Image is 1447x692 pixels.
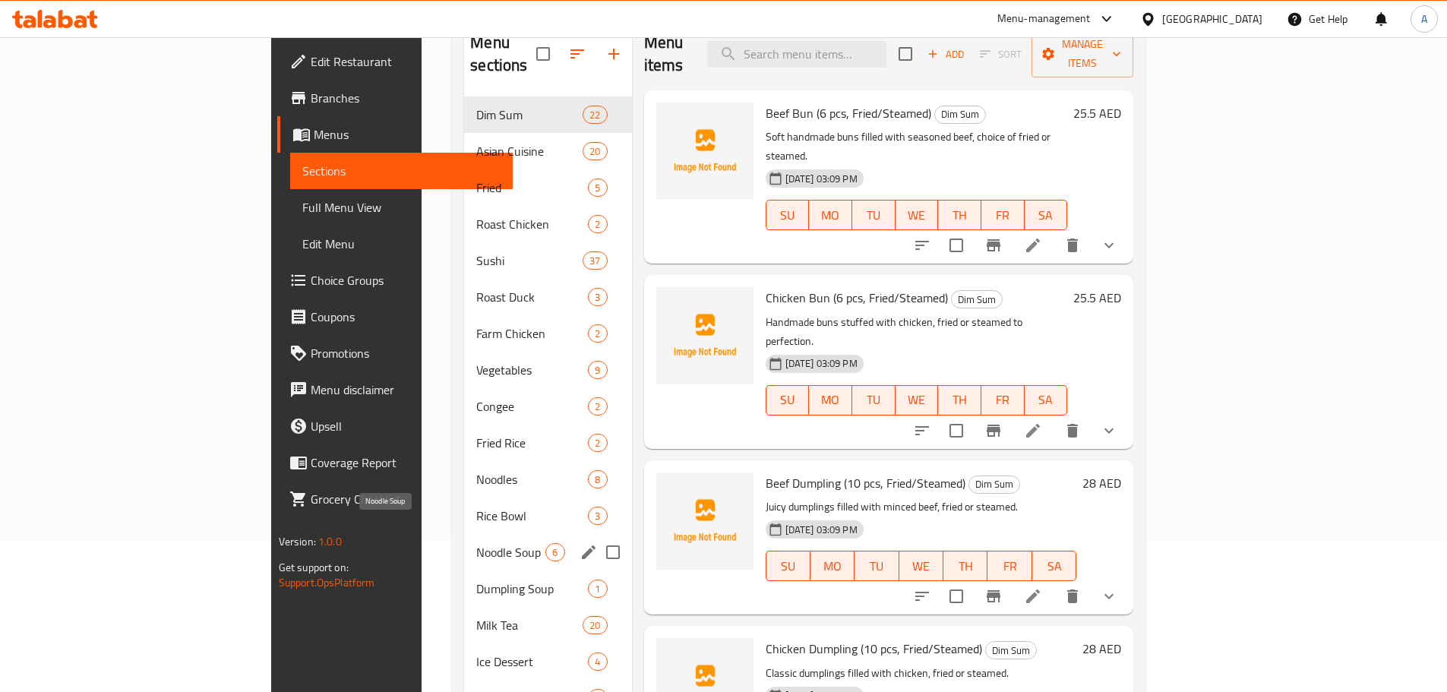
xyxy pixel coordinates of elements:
[938,200,981,230] button: TH
[986,642,1036,659] span: Dim Sum
[583,254,606,268] span: 37
[589,400,606,414] span: 2
[302,162,501,180] span: Sections
[858,204,889,226] span: TU
[464,425,631,461] div: Fried Rice2
[527,38,559,70] span: Select all sections
[1044,35,1121,73] span: Manage items
[1054,578,1091,615] button: delete
[975,412,1012,449] button: Branch-specific-item
[559,36,596,72] span: Sort sections
[902,204,933,226] span: WE
[596,36,632,72] button: Add section
[975,578,1012,615] button: Branch-specific-item
[896,200,939,230] button: WE
[476,507,588,525] span: Rice Bowl
[656,287,754,384] img: Chicken Bun (6 pcs, Fried/Steamed)
[277,481,513,517] a: Grocery Checklist
[772,555,804,577] span: SU
[476,251,583,270] span: Sushi
[311,52,501,71] span: Edit Restaurant
[1038,555,1070,577] span: SA
[464,388,631,425] div: Congee2
[279,573,375,592] a: Support.OpsPlatform
[656,103,754,200] img: Beef Bun (6 pcs, Fried/Steamed)
[952,291,1002,308] span: Dim Sum
[476,361,588,379] span: Vegetables
[588,288,607,306] div: items
[969,476,1019,493] span: Dim Sum
[766,472,965,495] span: Beef Dumpling (10 pcs, Fried/Steamed)
[464,242,631,279] div: Sushi37
[314,125,501,144] span: Menus
[766,664,1077,683] p: Classic dumplings filled with chicken, fried or steamed.
[766,551,810,581] button: SU
[588,580,607,598] div: items
[772,204,804,226] span: SU
[277,262,513,299] a: Choice Groups
[766,102,931,125] span: Beef Bun (6 pcs, Fried/Steamed)
[476,106,583,124] div: Dim Sum
[815,204,846,226] span: MO
[277,408,513,444] a: Upsell
[766,313,1068,351] p: Handmade buns stuffed with chicken, fried or steamed to perfection.
[858,389,889,411] span: TU
[588,470,607,488] div: items
[311,89,501,107] span: Branches
[904,227,940,264] button: sort-choices
[277,371,513,408] a: Menu disclaimer
[476,324,588,343] span: Farm Chicken
[1032,30,1133,77] button: Manage items
[817,555,848,577] span: MO
[464,643,631,680] div: Ice Dessert4
[1100,587,1118,605] svg: Show Choices
[968,476,1020,494] div: Dim Sum
[476,580,588,598] div: Dumpling Soup
[981,385,1025,416] button: FR
[949,555,981,577] span: TH
[852,200,896,230] button: TU
[464,498,631,534] div: Rice Bowl3
[1025,200,1068,230] button: SA
[1054,412,1091,449] button: delete
[464,534,631,570] div: Noodle Soup6edit
[277,299,513,335] a: Coupons
[1082,638,1121,659] h6: 28 AED
[809,385,852,416] button: MO
[464,352,631,388] div: Vegetables9
[583,106,607,124] div: items
[779,172,864,186] span: [DATE] 03:09 PM
[935,106,985,123] span: Dim Sum
[656,472,754,570] img: Beef Dumpling (10 pcs, Fried/Steamed)
[1031,204,1062,226] span: SA
[766,498,1077,517] p: Juicy dumplings filled with minced beef, fried or steamed.
[464,570,631,607] div: Dumpling Soup1
[997,10,1091,28] div: Menu-management
[476,470,588,488] span: Noodles
[951,290,1003,308] div: Dim Sum
[970,43,1032,66] span: Select section first
[896,385,939,416] button: WE
[476,616,583,634] div: Milk Tea
[311,344,501,362] span: Promotions
[1032,551,1076,581] button: SA
[934,106,986,124] div: Dim Sum
[588,434,607,452] div: items
[1082,472,1121,494] h6: 28 AED
[766,200,810,230] button: SU
[464,96,631,133] div: Dim Sum22
[938,385,981,416] button: TH
[476,434,588,452] span: Fried Rice
[311,381,501,399] span: Menu disclaimer
[476,215,588,233] span: Roast Chicken
[766,128,1068,166] p: Soft handmade buns filled with seasoned beef, choice of fried or steamed.
[902,389,933,411] span: WE
[889,38,921,70] span: Select section
[311,417,501,435] span: Upsell
[1054,227,1091,264] button: delete
[583,142,607,160] div: items
[904,412,940,449] button: sort-choices
[476,288,588,306] span: Roast Duck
